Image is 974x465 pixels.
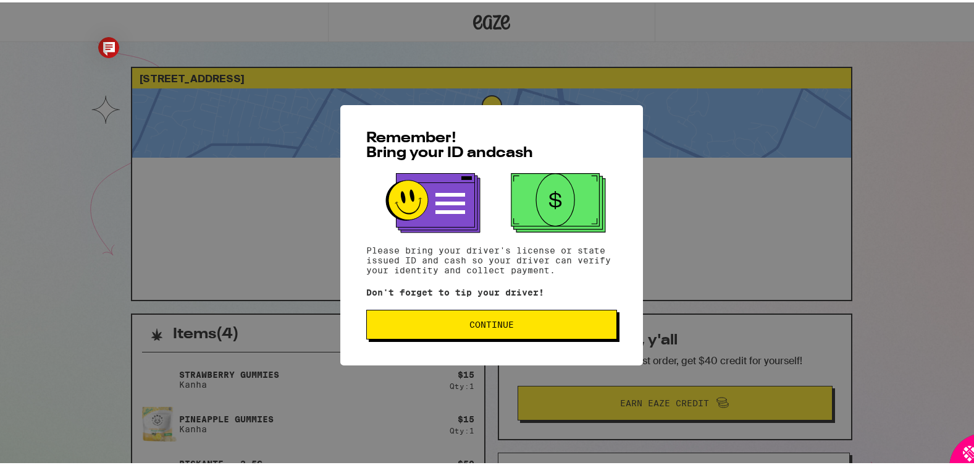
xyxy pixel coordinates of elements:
p: Don't forget to tip your driver! [366,285,617,295]
button: Continue [366,307,617,337]
p: Please bring your driver's license or state issued ID and cash so your driver can verify your ide... [366,243,617,273]
span: Continue [469,318,514,326]
span: Hi. Need any help? [7,9,89,19]
span: Remember! Bring your ID and cash [366,129,533,158]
